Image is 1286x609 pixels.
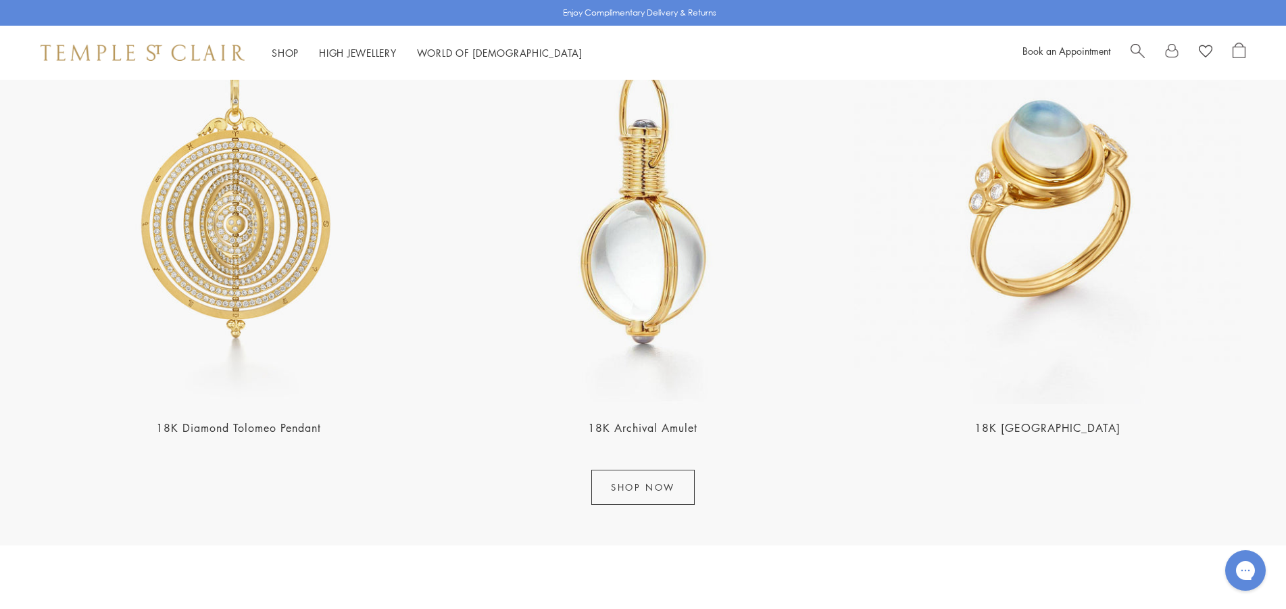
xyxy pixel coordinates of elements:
img: 18K Archival Amulet [445,8,841,404]
a: Search [1131,43,1145,63]
p: Enjoy Complimentary Delivery & Returns [563,6,716,20]
img: R14110-BM8V [849,8,1245,404]
img: 18K Diamond Tolomeo Pendant [41,8,437,404]
a: 18K [GEOGRAPHIC_DATA] [974,420,1120,435]
nav: Main navigation [272,45,583,62]
img: Temple St. Clair [41,45,245,61]
a: World of [DEMOGRAPHIC_DATA]World of [DEMOGRAPHIC_DATA] [417,46,583,59]
a: View Wishlist [1199,43,1212,63]
a: 18K Archival Amulet [588,420,697,435]
a: SHOP NOW [591,470,695,505]
iframe: Gorgias live chat messenger [1218,545,1272,595]
a: Book an Appointment [1022,44,1110,57]
a: 18K Diamond Tolomeo Pendant [156,420,321,435]
a: Open Shopping Bag [1233,43,1245,63]
a: ShopShop [272,46,299,59]
a: High JewelleryHigh Jewellery [319,46,397,59]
